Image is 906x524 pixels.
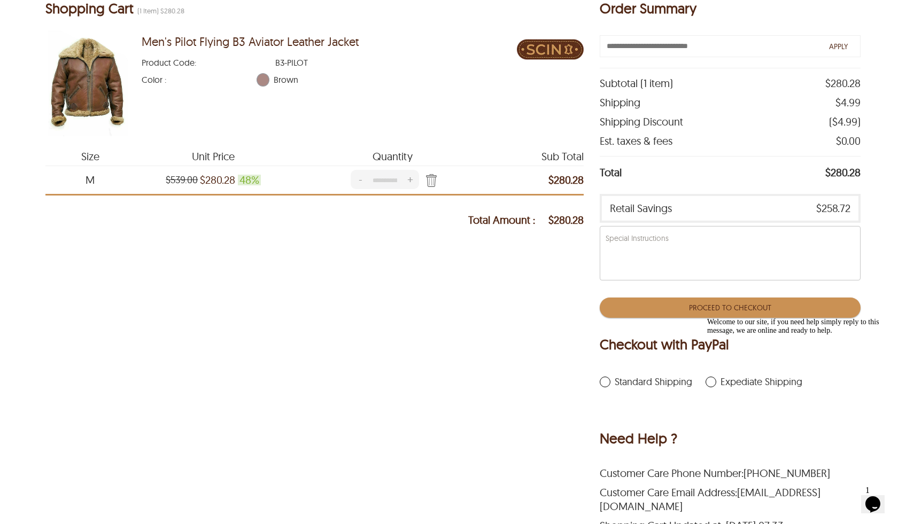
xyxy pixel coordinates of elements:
div: Need Help ? [600,431,677,449]
div: Est. taxes & fees $0.00 [600,131,861,151]
span: $280.28 [825,162,861,183]
span: Sub Total [494,151,584,162]
span: Quantity [292,151,494,162]
div: Order Summary [600,1,861,25]
img: Men's Pilot Flying B3 Aviator Leather Jacket [45,29,131,136]
div: Shopping Cart [45,1,584,19]
div: Order Summary [600,1,696,19]
a: Men's Pilot Flying B3 Aviator Leather Jacket [142,35,359,49]
div: Subtotal 1 item $280.28 [600,74,861,93]
strike: $539.00 [166,175,198,185]
span: $4.99 [835,96,861,110]
span: $280.28 [825,76,861,90]
div: Checkout with PayPal [600,337,729,355]
div: Press Enter to Remove Item [421,171,437,189]
span: Retail Savings [610,201,672,215]
img: Brand Logo Shopping Cart Image [517,29,584,69]
span: (1 item) $280.28 [137,6,184,15]
span: Unit Price which was at a price of $539.00, now after discount the price is $280.28 Discount of 48% [200,175,235,185]
strong: Total Amount $280.28 [468,215,584,225]
span: $258.72 [816,201,850,215]
span: Product Code : [142,57,275,68]
span: Est. taxes & fees [600,134,672,148]
div: Checkout with PayPal [600,337,861,361]
span: Brown [274,74,517,85]
span: Shipping Discount [600,115,683,129]
span: B3-PILOT [275,57,409,68]
div: Brown [257,73,270,87]
span: Total [600,162,622,183]
div: Decrease Quantity of Item [351,170,369,189]
span: Size [45,151,135,162]
iframe: chat widget [703,314,895,476]
a: Brand Logo Shopping Cart Image [517,29,584,73]
div: Retail Savings $258.72 [600,194,861,223]
button: Proceed To Checkout [600,298,861,318]
a: [EMAIL_ADDRESS][DOMAIN_NAME] [600,486,820,513]
span: 48 % [238,175,261,185]
iframe: PayPal [600,398,861,422]
div: Increase Quantity of Item [400,170,419,189]
span: Shipping [600,96,640,110]
strong: subTotal $280.28 [548,175,584,185]
span: Unit Price [135,151,292,162]
span: Size M [45,175,135,185]
img: sprite-icon [421,174,437,189]
div: Total Item and Total Amount (1 item) $280.28 [45,1,184,19]
div: Product Code B3-PILOT [142,52,517,68]
span: Apply [829,42,848,51]
span: Subtotal ( 1 item ) [600,76,673,90]
span: $280.28 [548,215,584,225]
span: Color Brown [142,74,257,85]
span: Total Amount : [468,215,548,225]
span: Customer Care Email Address [600,486,737,499]
label: standardShipping is checked [600,377,692,387]
div: Need Help ? [600,431,861,449]
div: Welcome to our site, if you need help simply reply to this message, we are online and ready to help. [4,4,197,21]
span: Welcome to our site, if you need help simply reply to this message, we are online and ready to help. [4,4,176,21]
span: Customer Care Phone Number [600,466,744,480]
div: Shipping Discount $4.99 [600,112,861,131]
span: $0.00 [836,134,861,148]
div: Total $280.28 [600,156,861,189]
iframe: chat widget [861,481,895,513]
span: ( $4.99 ) [829,115,861,129]
div: Shipping $4.99 [600,93,861,112]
